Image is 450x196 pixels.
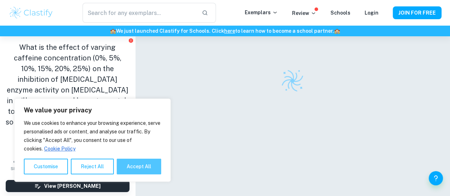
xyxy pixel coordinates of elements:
[279,67,307,95] img: Clastify logo
[6,180,129,192] button: View [PERSON_NAME]
[110,28,116,34] span: 🏫
[44,182,101,190] h6: View [PERSON_NAME]
[117,159,161,174] button: Accept All
[6,42,129,149] h1: What is the effect of varying caffeine concentration (0%, 5%, 10%, 15%, 20%, 25%) on the inhibiti...
[71,159,114,174] button: Reject All
[334,28,340,34] span: 🏫
[393,6,441,19] button: JOIN FOR FREE
[330,10,350,16] a: Schools
[24,106,161,115] p: We value your privacy
[128,38,134,43] button: Report issue
[44,145,76,152] a: Cookie Policy
[24,119,161,153] p: We use cookies to enhance your browsing experience, serve personalised ads or content, and analys...
[83,3,196,23] input: Search for any exemplars...
[14,99,171,182] div: We value your privacy
[1,27,449,35] h6: We just launched Clastify for Schools. Click to learn how to become a school partner.
[429,171,443,185] button: Help and Feedback
[245,9,278,16] p: Exemplars
[24,159,68,174] button: Customise
[224,28,235,34] a: here
[365,10,378,16] a: Login
[11,166,23,171] span: Share
[9,6,54,20] img: Clastify logo
[292,9,316,17] p: Review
